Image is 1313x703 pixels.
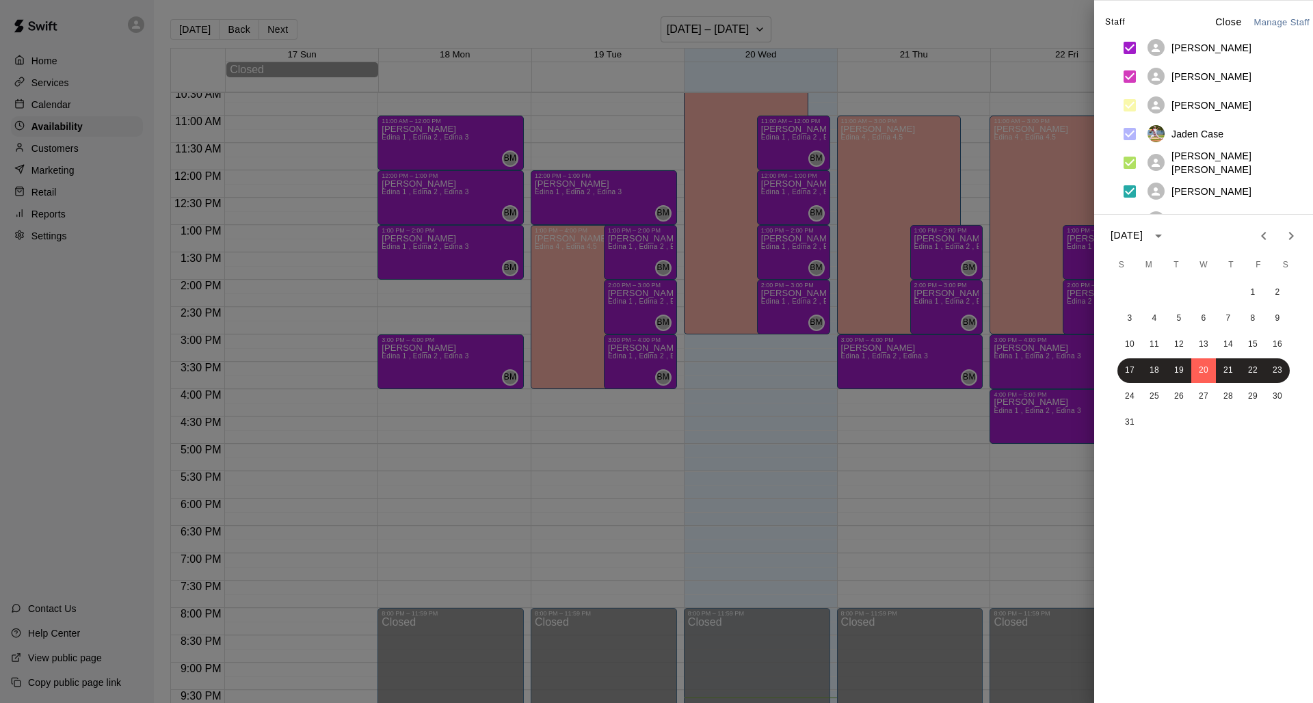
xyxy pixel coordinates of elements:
p: [PERSON_NAME] [1171,185,1251,198]
span: Saturday [1273,252,1298,279]
div: [DATE] [1111,228,1143,243]
button: 23 [1265,358,1290,383]
span: Tuesday [1164,252,1189,279]
button: 13 [1191,332,1216,357]
button: 15 [1241,332,1265,357]
button: 31 [1117,410,1142,435]
button: calendar view is open, switch to year view [1147,224,1170,248]
button: 11 [1142,332,1167,357]
span: Friday [1246,252,1271,279]
button: 8 [1241,306,1265,331]
button: 20 [1191,358,1216,383]
button: 2 [1265,280,1290,305]
button: 28 [1216,384,1241,409]
span: Thursday [1219,252,1243,279]
span: Monday [1137,252,1161,279]
button: 19 [1167,358,1191,383]
button: 27 [1191,384,1216,409]
button: 24 [1117,384,1142,409]
button: 1 [1241,280,1265,305]
button: Manage Staff [1250,12,1313,34]
button: 26 [1167,384,1191,409]
p: [PERSON_NAME] [1171,41,1251,55]
button: 12 [1167,332,1191,357]
button: 21 [1216,358,1241,383]
button: 7 [1216,306,1241,331]
button: 3 [1117,306,1142,331]
ul: swift facility view [1094,34,1313,214]
span: Sunday [1109,252,1134,279]
button: 9 [1265,306,1290,331]
p: Close [1215,15,1242,29]
button: 22 [1241,358,1265,383]
button: 6 [1191,306,1216,331]
button: Close [1206,12,1250,32]
button: 5 [1167,306,1191,331]
button: 17 [1117,358,1142,383]
button: 14 [1216,332,1241,357]
span: Wednesday [1191,252,1216,279]
p: [PERSON_NAME] [PERSON_NAME] [1171,149,1308,176]
p: [PERSON_NAME] [1171,213,1251,227]
p: [PERSON_NAME] [1171,70,1251,83]
button: Next month [1277,222,1305,250]
button: 29 [1241,384,1265,409]
button: 18 [1142,358,1167,383]
button: 4 [1142,306,1167,331]
button: Previous month [1250,222,1277,250]
button: 10 [1117,332,1142,357]
button: 30 [1265,384,1290,409]
img: e75a3ffb-888b-47a0-8cff-dde95427d1db%2F6a4e6393-c11f-4f6f-a040-077379197dfc_image-1749141103864 [1148,125,1165,142]
span: Staff [1105,12,1125,34]
button: 25 [1142,384,1167,409]
button: 16 [1265,332,1290,357]
p: [PERSON_NAME] [1171,98,1251,112]
p: Jaden Case [1171,127,1223,141]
